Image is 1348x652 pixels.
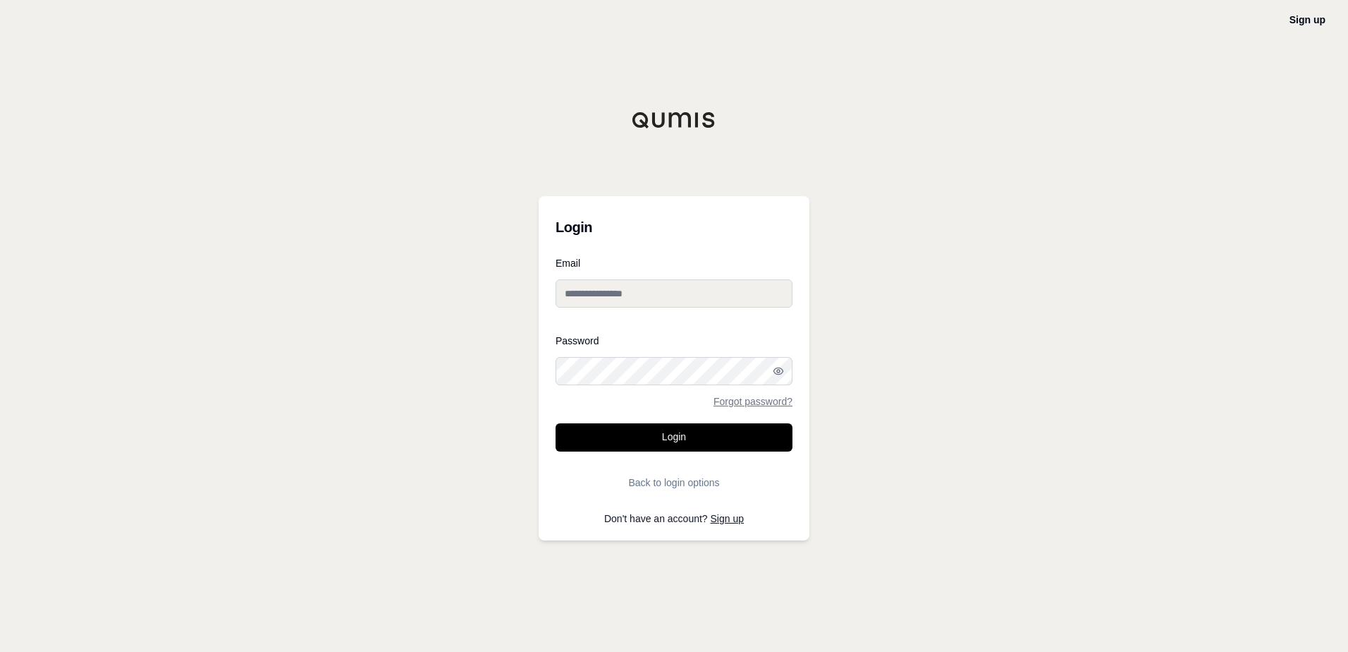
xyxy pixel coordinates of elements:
[556,336,792,346] label: Password
[556,423,792,452] button: Login
[556,213,792,241] h3: Login
[556,514,792,524] p: Don't have an account?
[713,397,792,406] a: Forgot password?
[556,469,792,497] button: Back to login options
[711,513,744,524] a: Sign up
[1289,14,1325,25] a: Sign up
[556,258,792,268] label: Email
[632,111,716,128] img: Qumis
